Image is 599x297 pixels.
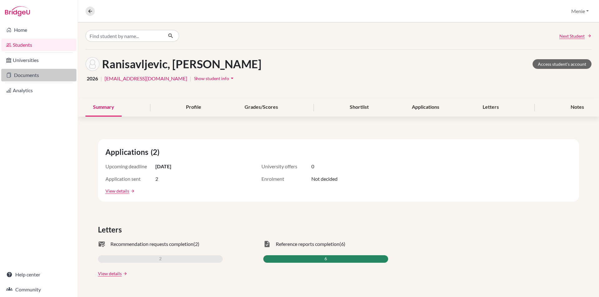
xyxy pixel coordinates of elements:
i: arrow_drop_down [229,75,235,81]
span: task [263,240,271,248]
span: 6 [324,255,327,263]
span: University offers [261,163,311,170]
span: Not decided [311,175,338,183]
a: Community [1,283,76,296]
span: [DATE] [155,163,171,170]
div: Grades/Scores [237,98,285,117]
span: Upcoming deadline [105,163,155,170]
a: arrow_forward [129,189,135,193]
div: Shortlist [342,98,376,117]
button: Menie [568,5,592,17]
div: Profile [178,98,209,117]
span: Show student info [194,76,229,81]
a: Analytics [1,84,76,97]
a: Access student's account [533,59,592,69]
a: Next Student [559,33,592,39]
span: 2 [155,175,158,183]
div: Letters [475,98,506,117]
div: Summary [85,98,122,117]
div: Applications [404,98,447,117]
span: Recommendation requests completion [110,240,193,248]
a: Home [1,24,76,36]
input: Find student by name... [85,30,163,42]
span: 2026 [87,75,98,82]
span: Letters [98,224,124,235]
a: Students [1,39,76,51]
span: Enrolment [261,175,311,183]
a: Universities [1,54,76,66]
span: | [190,75,191,82]
h1: Ranisavljevic, [PERSON_NAME] [102,57,261,71]
a: View details [105,188,129,194]
a: Documents [1,69,76,81]
a: Help center [1,268,76,281]
span: 2 [159,255,162,263]
div: Notes [563,98,592,117]
span: (6) [339,240,345,248]
img: Luka Ranisavljevic's avatar [85,57,100,71]
span: Next Student [559,33,585,39]
a: arrow_forward [122,271,127,276]
button: Show student infoarrow_drop_down [194,74,236,83]
span: (2) [193,240,199,248]
span: (2) [151,146,162,158]
span: 0 [311,163,314,170]
span: Applications [105,146,151,158]
span: Application sent [105,175,155,183]
span: Reference reports completion [276,240,339,248]
img: Bridge-U [5,6,30,16]
span: | [100,75,102,82]
a: View details [98,270,122,277]
span: mark_email_read [98,240,105,248]
a: [EMAIL_ADDRESS][DOMAIN_NAME] [105,75,187,82]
